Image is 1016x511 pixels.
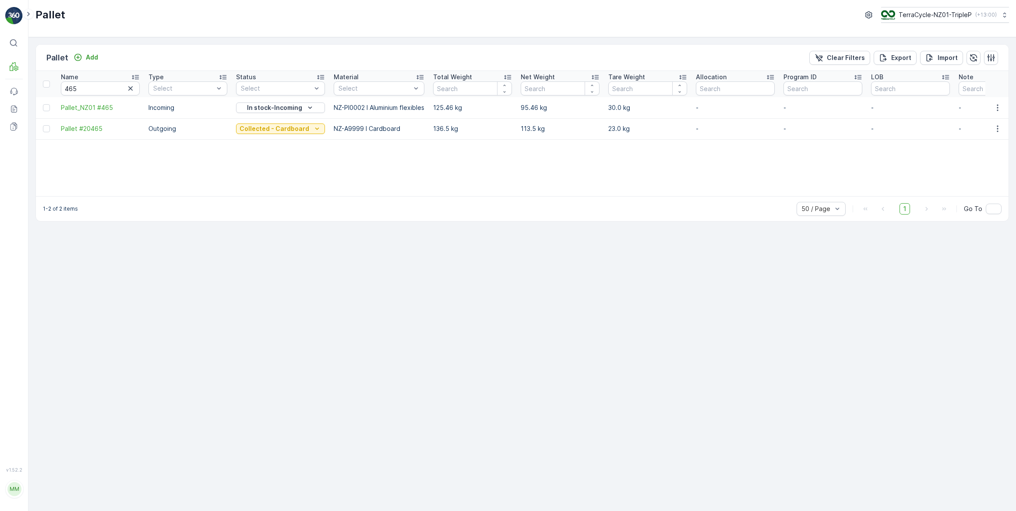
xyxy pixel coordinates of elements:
button: TerraCycle-NZ01-TripleP(+13:00) [881,7,1009,23]
p: 136.5 kg [433,124,512,133]
div: Toggle Row Selected [43,125,50,132]
p: Select [153,84,214,93]
p: Pallet [35,8,65,22]
p: NZ-A9999 I Cardboard [334,124,424,133]
button: In stock-Incoming [236,102,325,113]
p: TerraCycle-NZ01-TripleP [899,11,972,19]
p: Select [241,84,311,93]
p: 1-2 of 2 items [43,205,78,212]
p: Collected - Cardboard [240,124,309,133]
button: Clear Filters [809,51,870,65]
p: Export [891,53,911,62]
p: - [783,103,862,112]
input: Search [521,81,600,95]
p: ( +13:00 ) [975,11,997,18]
p: Add [86,53,98,62]
p: Status [236,73,256,81]
button: Import [920,51,963,65]
p: Select [339,84,411,93]
p: Clear Filters [827,53,865,62]
button: MM [5,474,23,504]
p: Total Weight [433,73,472,81]
a: Pallet #20465 [61,124,140,133]
p: Incoming [148,103,227,112]
div: MM [7,482,21,496]
p: 125.46 kg [433,103,512,112]
p: 23.0 kg [608,124,687,133]
p: - [783,124,862,133]
input: Search [783,81,862,95]
p: LOB [871,73,883,81]
p: Outgoing [148,124,227,133]
span: v 1.52.2 [5,467,23,472]
button: Export [874,51,917,65]
input: Search [696,81,775,95]
p: Note [959,73,974,81]
p: - [871,103,950,112]
button: Add [70,52,102,63]
input: Search [61,81,140,95]
p: Allocation [696,73,727,81]
a: Pallet_NZ01 #465 [61,103,140,112]
p: - [871,124,950,133]
span: Go To [964,204,982,213]
p: Pallet [46,52,68,64]
p: Material [334,73,359,81]
button: Collected - Cardboard [236,123,325,134]
p: NZ-PI0002 I Aluminium flexibles [334,103,424,112]
p: Type [148,73,164,81]
td: - [691,118,779,139]
p: 113.5 kg [521,124,600,133]
p: Net Weight [521,73,555,81]
input: Search [608,81,687,95]
p: Import [938,53,958,62]
p: Name [61,73,78,81]
p: 95.46 kg [521,103,600,112]
input: Search [871,81,950,95]
td: - [691,97,779,118]
img: TC_7kpGtVS.png [881,10,895,20]
div: Toggle Row Selected [43,104,50,111]
input: Search [433,81,512,95]
p: Program ID [783,73,817,81]
img: logo [5,7,23,25]
span: 1 [900,203,910,215]
p: In stock-Incoming [247,103,302,112]
p: Tare Weight [608,73,645,81]
p: 30.0 kg [608,103,687,112]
